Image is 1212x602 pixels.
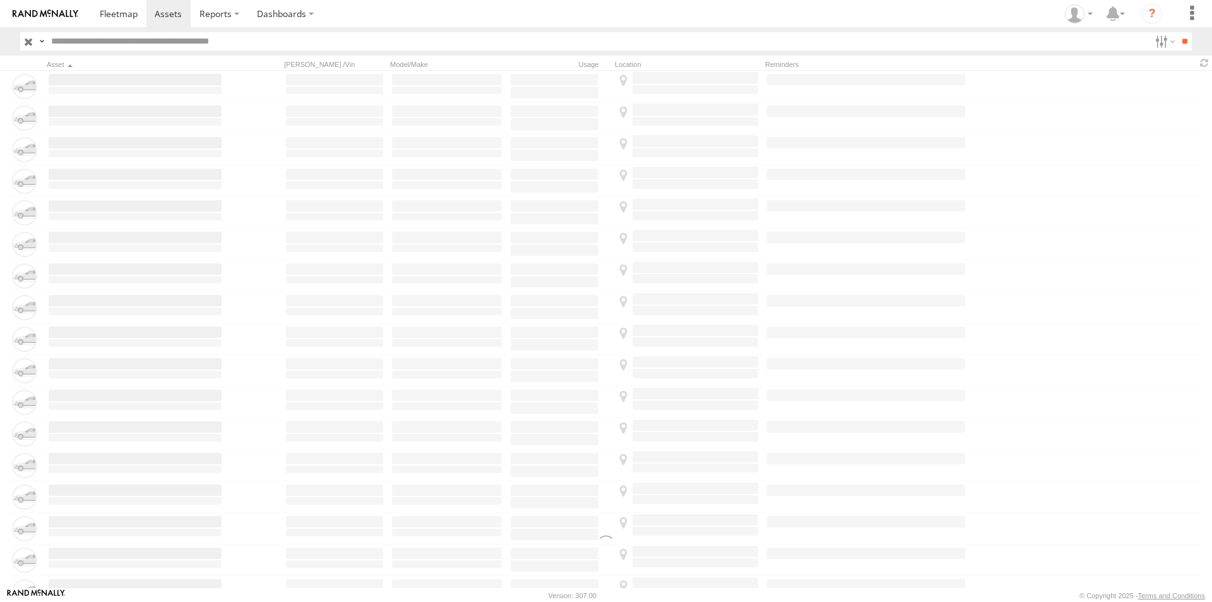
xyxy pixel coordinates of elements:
[390,60,504,69] div: Model/Make
[284,60,385,69] div: [PERSON_NAME]./Vin
[1060,4,1097,23] div: Wayne Betts
[615,60,760,69] div: Location
[1142,4,1162,24] i: ?
[765,60,967,69] div: Reminders
[1138,592,1205,599] a: Terms and Conditions
[37,32,47,51] label: Search Query
[13,9,78,18] img: rand-logo.svg
[47,60,223,69] div: Click to Sort
[1197,57,1212,69] span: Refresh
[549,592,597,599] div: Version: 307.00
[1150,32,1177,51] label: Search Filter Options
[1079,592,1205,599] div: © Copyright 2025 -
[7,589,65,602] a: Visit our Website
[509,60,610,69] div: Usage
